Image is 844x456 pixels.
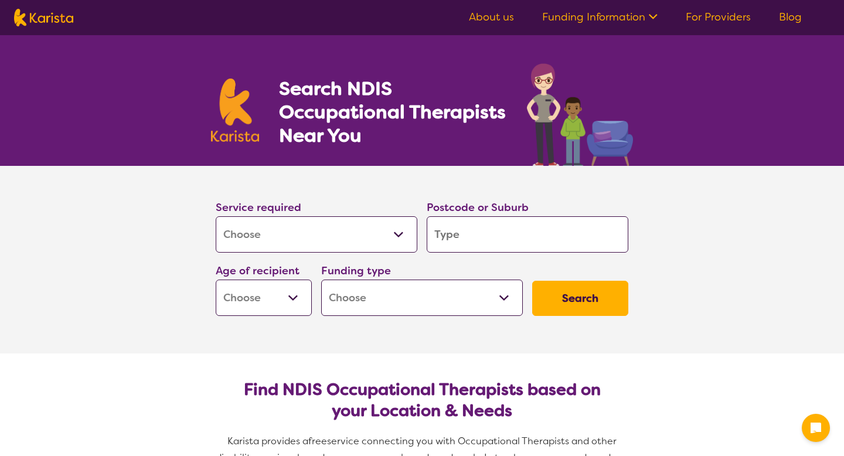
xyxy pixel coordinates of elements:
[542,10,658,24] a: Funding Information
[211,79,259,142] img: Karista logo
[216,200,301,215] label: Service required
[427,216,628,253] input: Type
[469,10,514,24] a: About us
[279,77,507,147] h1: Search NDIS Occupational Therapists Near You
[686,10,751,24] a: For Providers
[227,435,308,447] span: Karista provides a
[532,281,628,316] button: Search
[527,63,633,166] img: occupational-therapy
[14,9,73,26] img: Karista logo
[321,264,391,278] label: Funding type
[427,200,529,215] label: Postcode or Suburb
[308,435,327,447] span: free
[216,264,300,278] label: Age of recipient
[779,10,802,24] a: Blog
[225,379,619,421] h2: Find NDIS Occupational Therapists based on your Location & Needs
